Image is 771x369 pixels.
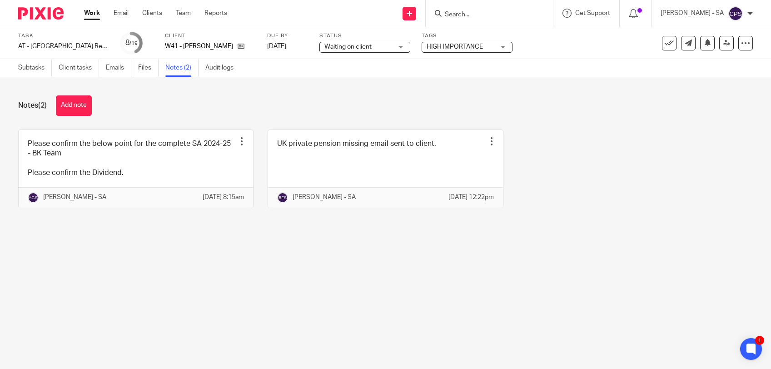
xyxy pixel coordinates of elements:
p: [DATE] 12:22pm [448,193,494,202]
p: [DATE] 8:15am [203,193,244,202]
label: Due by [267,32,308,40]
img: svg%3E [28,192,39,203]
a: Notes (2) [165,59,199,77]
a: Emails [106,59,131,77]
h1: Notes [18,101,47,110]
a: Clients [142,9,162,18]
span: HIGH IMPORTANCE [427,44,483,50]
a: Reports [204,9,227,18]
label: Tags [422,32,512,40]
p: W41 - [PERSON_NAME] [165,42,233,51]
span: (2) [38,102,47,109]
input: Search [444,11,526,19]
span: [DATE] [267,43,286,50]
small: /19 [129,41,138,46]
a: Email [114,9,129,18]
span: Waiting on client [324,44,372,50]
a: Files [138,59,159,77]
div: 1 [755,336,764,345]
label: Status [319,32,410,40]
label: Task [18,32,109,40]
a: Work [84,9,100,18]
a: Audit logs [205,59,240,77]
img: svg%3E [277,192,288,203]
div: 8 [125,38,138,48]
img: Pixie [18,7,64,20]
div: AT - [GEOGRAPHIC_DATA] Return - PE [DATE] [18,42,109,51]
a: Client tasks [59,59,99,77]
a: Team [176,9,191,18]
p: [PERSON_NAME] - SA [293,193,356,202]
span: Get Support [575,10,610,16]
button: Add note [56,95,92,116]
p: [PERSON_NAME] - SA [43,193,106,202]
div: AT - SA Return - PE 05-04-2025 [18,42,109,51]
img: svg%3E [728,6,743,21]
a: Subtasks [18,59,52,77]
label: Client [165,32,256,40]
p: [PERSON_NAME] - SA [661,9,724,18]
